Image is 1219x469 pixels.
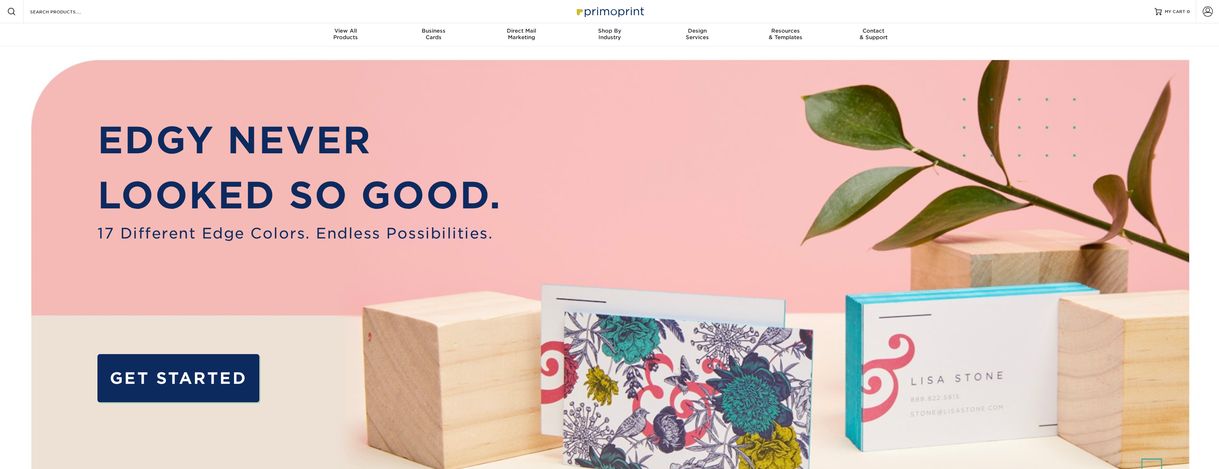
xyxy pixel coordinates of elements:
span: Contact [830,28,918,34]
a: BusinessCards [389,23,477,46]
div: & Support [830,28,918,41]
div: & Templates [742,28,830,41]
input: SEARCH PRODUCTS..... [29,7,100,16]
div: Services [654,28,742,41]
a: Direct MailMarketing [477,23,565,46]
div: Marketing [477,28,565,41]
span: Business [389,28,477,34]
a: DesignServices [654,23,742,46]
span: 0 [1187,9,1190,14]
span: MY CART [1165,9,1185,15]
span: Direct Mail [477,28,565,34]
a: View AllProducts [302,23,390,46]
div: Cards [389,28,477,41]
img: Primoprint [573,4,646,19]
a: GET STARTED [97,354,259,402]
p: LOOKED SO GOOD. [97,168,501,223]
span: 17 Different Edge Colors. Endless Possibilities. [97,223,501,245]
a: Resources& Templates [742,23,830,46]
span: Resources [742,28,830,34]
p: EDGY NEVER [97,113,501,167]
div: Products [302,28,390,41]
span: View All [302,28,390,34]
span: Shop By [565,28,654,34]
div: Industry [565,28,654,41]
a: Shop ByIndustry [565,23,654,46]
a: Contact& Support [830,23,918,46]
span: Design [654,28,742,34]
